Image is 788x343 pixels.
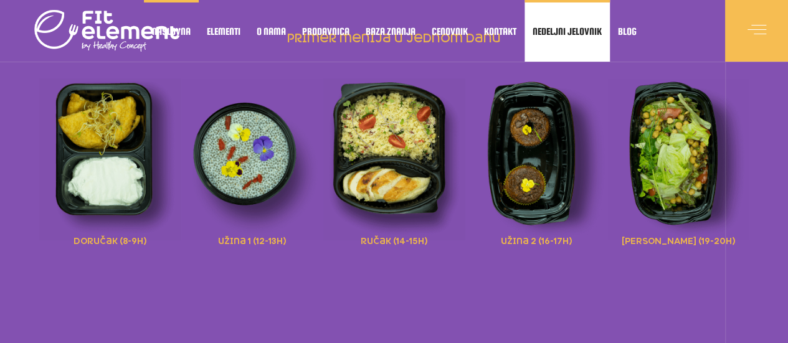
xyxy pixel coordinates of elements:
span: Elementi [207,28,240,34]
span: Nedeljni jelovnik [533,28,602,34]
span: Kontakt [484,28,516,34]
img: logo light [34,6,181,56]
span: Baza znanja [366,28,415,34]
span: O nama [257,28,286,34]
span: Cenovnik [432,28,468,34]
span: Prodavnica [302,28,349,34]
span: Naslovna [152,28,191,34]
span: Blog [618,28,637,34]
